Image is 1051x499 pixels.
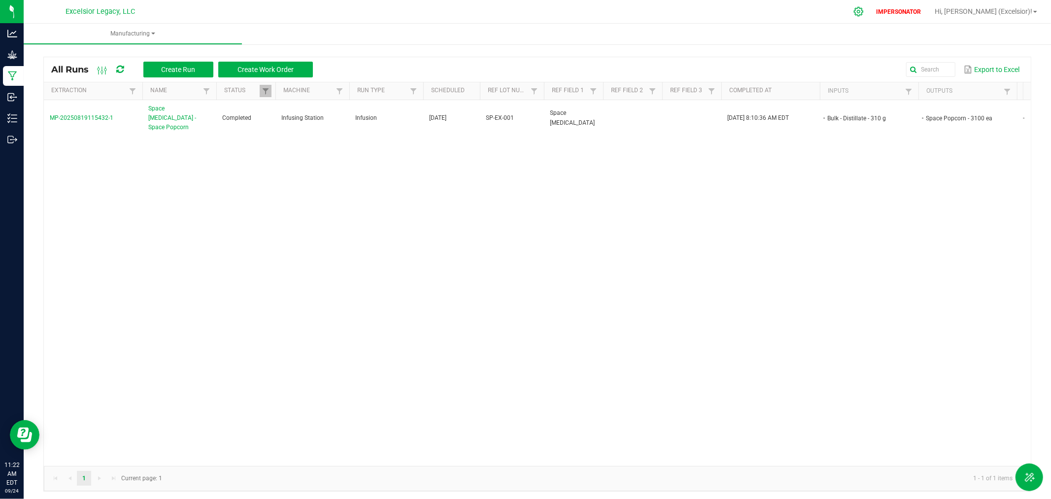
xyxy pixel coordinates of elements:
input: Search [906,62,955,77]
button: Create Work Order [218,62,313,77]
span: Excelsior Legacy, LLC [66,7,136,16]
a: Manufacturing [24,24,242,44]
a: Filter [903,85,915,98]
div: All Runs [51,61,320,78]
a: NameSortable [150,87,200,95]
span: Hi, [PERSON_NAME] (Excelsior)! [935,7,1032,15]
div: Manage settings [852,6,866,17]
span: Infusing Station [281,114,324,121]
a: Run TypeSortable [357,87,407,95]
a: Filter [260,85,271,97]
button: Export to Excel [961,61,1022,78]
iframe: Resource center [10,420,39,450]
a: Filter [646,85,658,97]
inline-svg: Inbound [7,92,17,102]
span: Manufacturing [24,30,242,38]
p: IMPERSONATOR [872,7,925,16]
a: Ref Field 3Sortable [670,87,705,95]
a: Filter [201,85,212,97]
a: MachineSortable [283,87,333,95]
button: Create Run [143,62,213,77]
a: StatusSortable [224,87,259,95]
a: ScheduledSortable [431,87,476,95]
a: Filter [1001,85,1013,98]
span: Space [MEDICAL_DATA] - Space Popcorn [148,104,210,133]
a: Filter [127,85,138,97]
span: MP-20250819115432-1 [50,114,113,121]
span: [DATE] 8:10:36 AM EDT [727,114,789,121]
span: Create Work Order [237,66,294,73]
p: 11:22 AM EDT [4,461,19,487]
inline-svg: Analytics [7,29,17,38]
a: Ref Field 2Sortable [611,87,646,95]
inline-svg: Grow [7,50,17,60]
span: Completed [222,114,251,121]
a: Filter [528,85,540,97]
a: Filter [334,85,345,97]
a: Filter [587,85,599,97]
button: Toggle Menu [1016,463,1043,491]
a: ExtractionSortable [51,87,126,95]
a: Completed AtSortable [729,87,816,95]
a: Page 1 [77,471,91,486]
a: Ref Lot NumberSortable [488,87,528,95]
a: Ref Field 1Sortable [552,87,587,95]
th: Outputs [918,82,1017,100]
span: [DATE] [429,114,446,121]
kendo-pager-info: 1 - 1 of 1 items [168,470,1020,487]
span: SP-EX-001 [486,114,514,121]
inline-svg: Manufacturing [7,71,17,81]
span: Create Run [161,66,195,73]
th: Inputs [820,82,918,100]
inline-svg: Inventory [7,113,17,123]
kendo-pager: Current page: 1 [44,466,1031,491]
span: Infusion [355,114,377,121]
span: Space [MEDICAL_DATA] [550,109,595,126]
p: 09/24 [4,487,19,495]
a: Filter [407,85,419,97]
li: Space Popcorn - 3100 ea [924,113,1002,123]
li: Bulk - Distillate - 310 g [826,113,904,123]
a: Filter [706,85,717,97]
inline-svg: Outbound [7,135,17,144]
